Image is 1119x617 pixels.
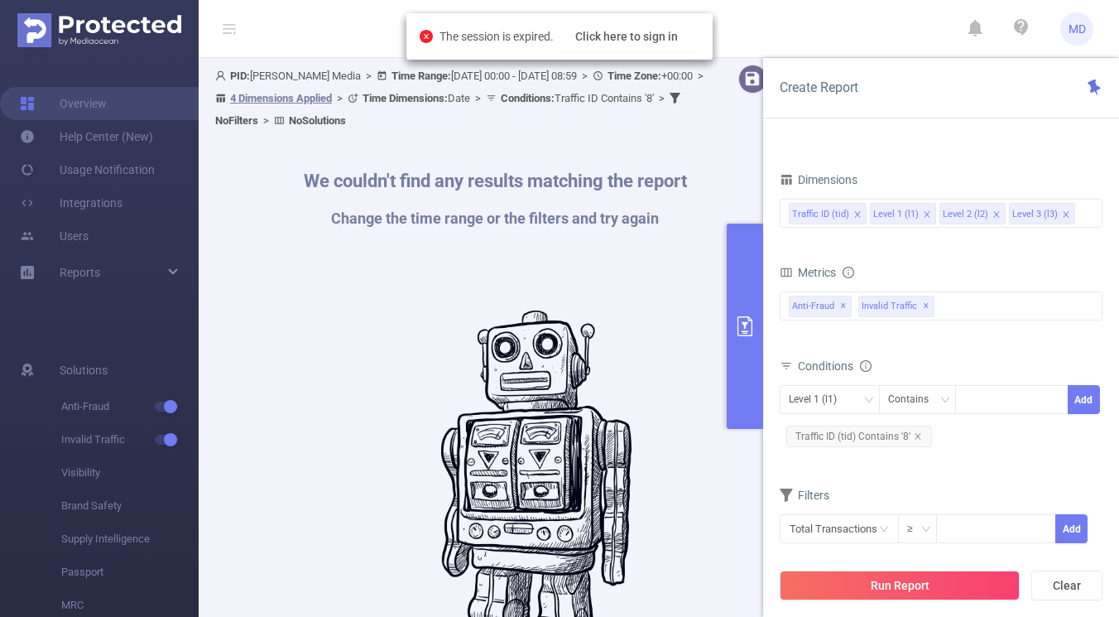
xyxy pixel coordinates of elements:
[780,266,836,279] span: Metrics
[61,523,199,556] span: Supply Intelligence
[304,172,687,190] h1: We couldn't find any results matching the report
[888,386,940,413] div: Contains
[332,92,348,104] span: >
[17,13,181,47] img: Protected Media
[608,70,661,82] b: Time Zone:
[786,426,932,447] span: Traffic ID (tid) Contains '8'
[853,210,862,220] i: icon: close
[907,515,924,542] div: ≥
[230,92,332,104] u: 4 Dimensions Applied
[789,203,867,224] li: Traffic ID (tid)
[61,556,199,589] span: Passport
[501,92,555,104] b: Conditions :
[215,70,230,81] i: icon: user
[1009,203,1075,224] li: Level 3 (l3)
[923,210,931,220] i: icon: close
[798,359,872,373] span: Conditions
[843,267,854,278] i: icon: info-circle
[1055,514,1088,543] button: Add
[258,114,274,127] span: >
[20,186,122,219] a: Integrations
[215,70,708,127] span: [PERSON_NAME] Media [DATE] 00:00 - [DATE] 08:59 +00:00
[439,30,699,43] span: The session is expired.
[943,204,988,225] div: Level 2 (l2)
[873,204,919,225] div: Level 1 (l1)
[939,203,1006,224] li: Level 2 (l2)
[501,92,654,104] span: Traffic ID Contains '8'
[860,360,872,372] i: icon: info-circle
[870,203,936,224] li: Level 1 (l1)
[470,92,486,104] span: >
[864,395,874,407] i: icon: down
[780,173,857,186] span: Dimensions
[420,30,433,43] i: icon: close-circle
[20,153,155,186] a: Usage Notification
[1012,204,1058,225] div: Level 3 (l3)
[654,92,670,104] span: >
[230,70,250,82] b: PID:
[940,395,950,407] i: icon: down
[789,296,852,317] span: Anti-Fraud
[61,390,199,423] span: Anti-Fraud
[780,80,858,95] span: Create Report
[780,489,829,502] span: Filters
[60,266,100,279] span: Reports
[554,22,699,51] button: Click here to sign in
[1069,12,1086,46] span: MD
[363,92,470,104] span: Date
[61,423,199,456] span: Invalid Traffic
[304,211,687,226] h1: Change the time range or the filters and try again
[60,256,100,289] a: Reports
[215,114,258,127] b: No Filters
[921,524,931,536] i: icon: down
[577,70,593,82] span: >
[391,70,451,82] b: Time Range:
[1031,571,1102,600] button: Clear
[693,70,708,82] span: >
[858,296,934,317] span: Invalid Traffic
[1068,385,1100,414] button: Add
[914,432,922,441] i: icon: close
[840,296,847,316] span: ✕
[992,210,1001,220] i: icon: close
[60,354,108,387] span: Solutions
[789,386,848,413] div: Level 1 (l1)
[792,204,849,225] div: Traffic ID (tid)
[20,87,107,120] a: Overview
[61,456,199,489] span: Visibility
[1062,210,1070,220] i: icon: close
[20,219,89,253] a: Users
[289,114,346,127] b: No Solutions
[361,70,377,82] span: >
[780,571,1020,600] button: Run Report
[923,296,929,316] span: ✕
[20,120,153,153] a: Help Center (New)
[61,489,199,523] span: Brand Safety
[363,92,448,104] b: Time Dimensions :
